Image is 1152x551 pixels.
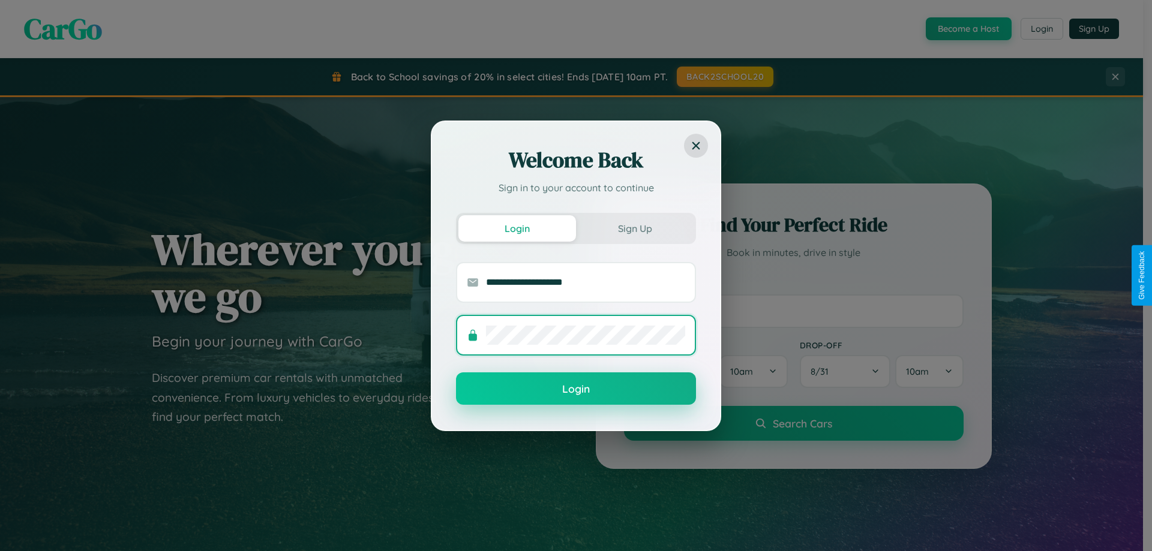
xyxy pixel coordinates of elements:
[456,180,696,195] p: Sign in to your account to continue
[1138,251,1146,300] div: Give Feedback
[576,215,694,242] button: Sign Up
[456,372,696,405] button: Login
[456,146,696,174] h2: Welcome Back
[458,215,576,242] button: Login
